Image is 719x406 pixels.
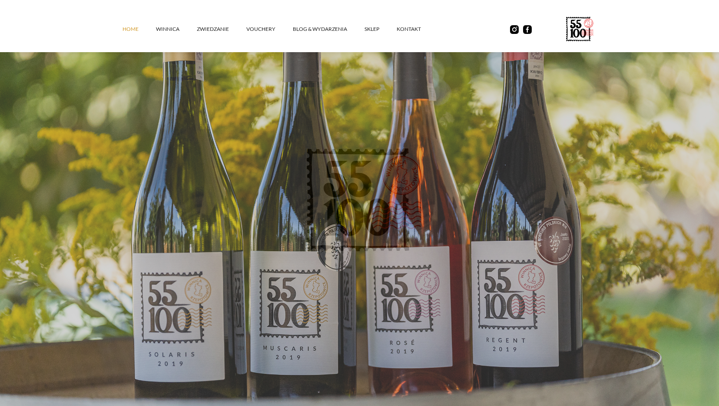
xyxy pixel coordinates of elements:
a: SKLEP [364,16,397,42]
a: ZWIEDZANIE [197,16,246,42]
a: vouchery [246,16,293,42]
a: kontakt [397,16,438,42]
a: winnica [156,16,197,42]
a: Home [123,16,156,42]
a: Blog & Wydarzenia [293,16,364,42]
